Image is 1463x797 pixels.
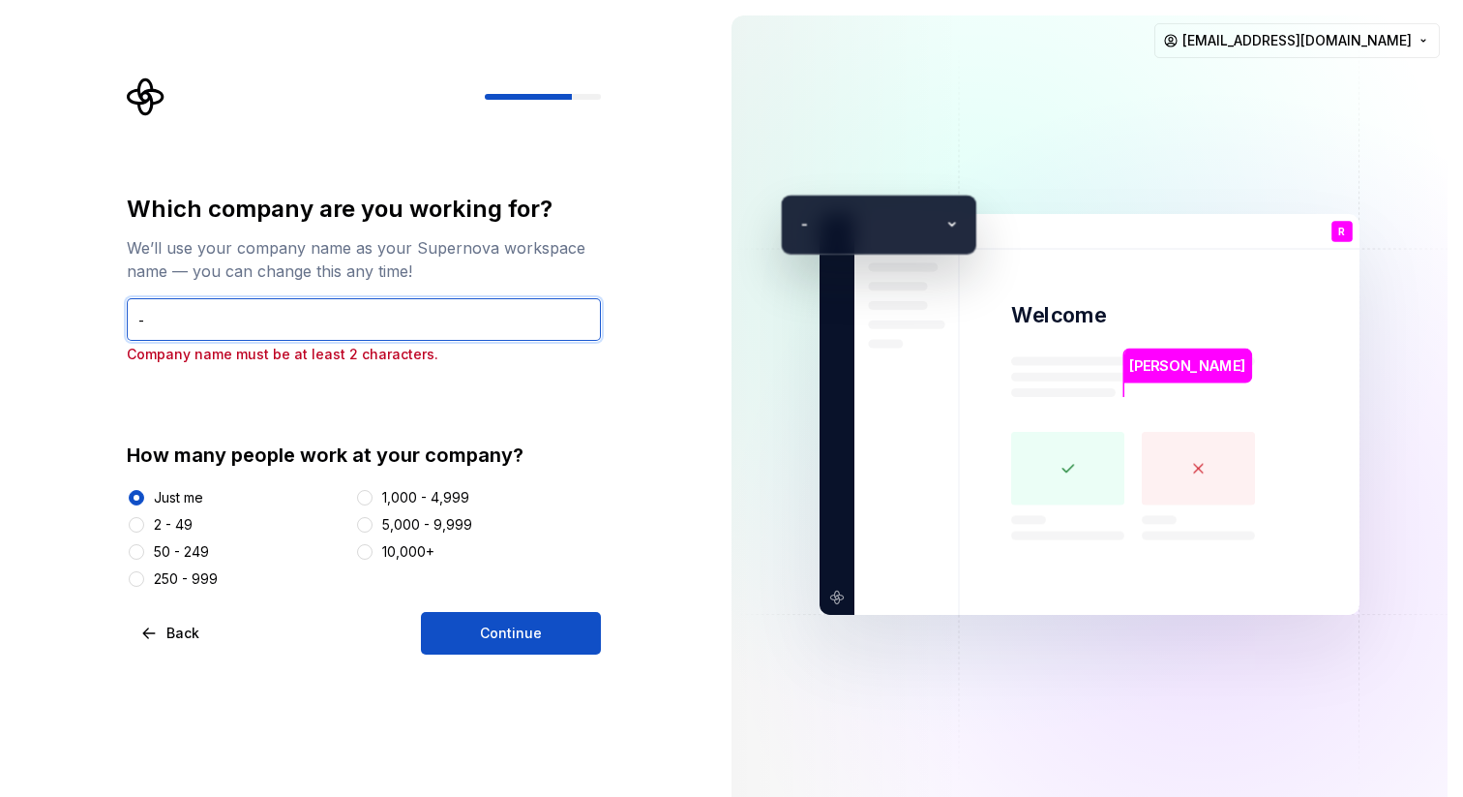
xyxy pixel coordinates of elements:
[382,488,469,507] div: 1,000 - 4,999
[1154,23,1440,58] button: [EMAIL_ADDRESS][DOMAIN_NAME]
[127,612,216,655] button: Back
[154,515,193,535] div: 2 - 49
[1182,31,1412,50] span: [EMAIL_ADDRESS][DOMAIN_NAME]
[1011,301,1106,329] p: Welcome
[382,515,472,535] div: 5,000 - 9,999
[1129,355,1245,377] p: [PERSON_NAME]
[154,569,218,589] div: 250 - 999
[127,298,601,341] input: Company name
[127,77,165,116] svg: Supernova Logo
[166,624,199,643] span: Back
[1338,227,1345,237] p: R
[127,345,601,364] p: Company name must be at least 2 characters.
[127,194,601,225] div: Which company are you working for?
[791,212,808,236] p: -
[154,542,209,562] div: 50 - 249
[382,542,434,562] div: 10,000+
[421,612,601,655] button: Continue
[127,442,601,469] div: How many people work at your company?
[154,488,203,507] div: Just me
[127,236,601,283] div: We’ll use your company name as your Supernova workspace name — you can change this any time!
[480,624,542,643] span: Continue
